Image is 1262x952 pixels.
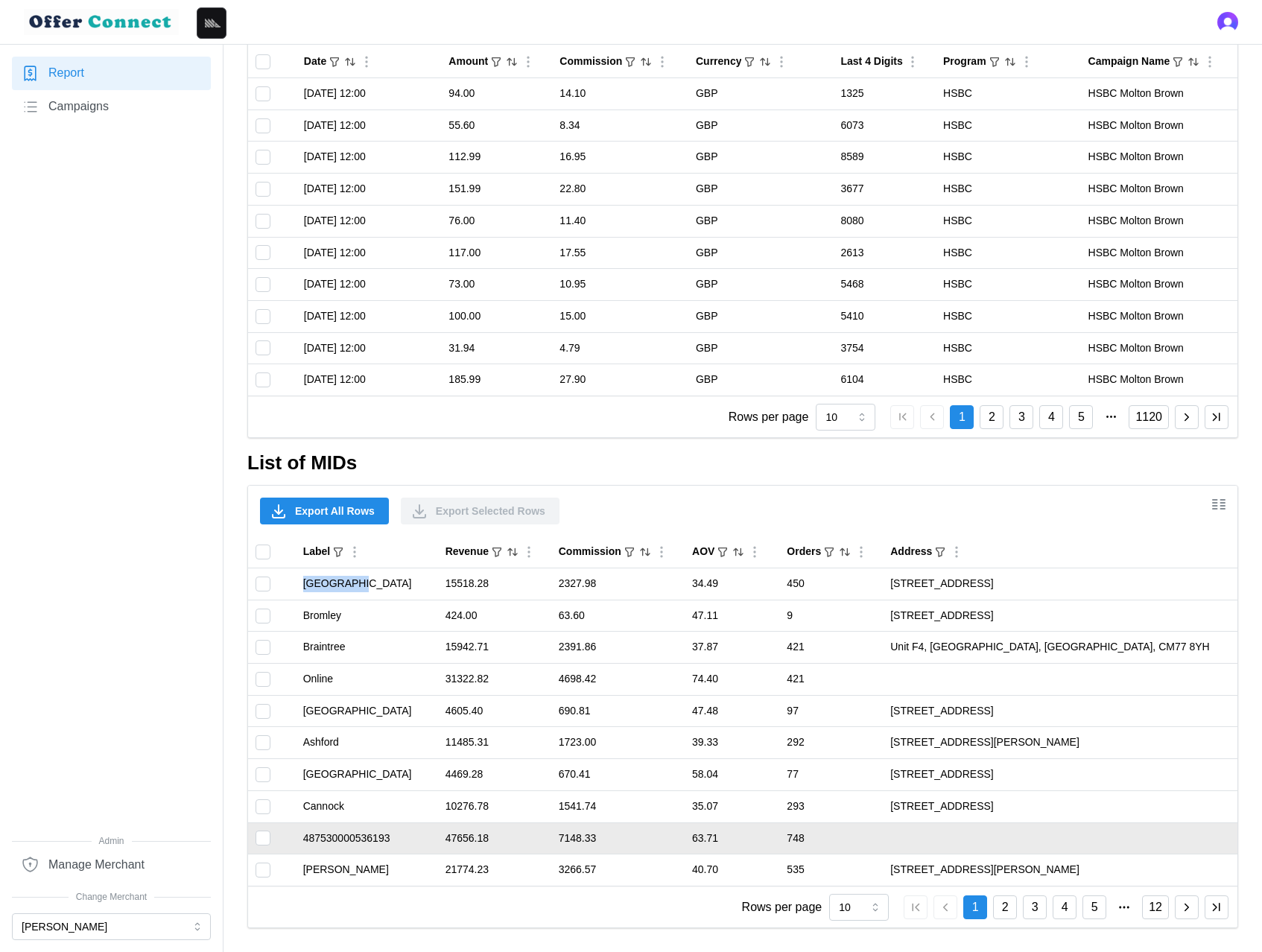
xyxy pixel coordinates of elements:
td: 55.60 [441,110,552,142]
td: 3677 [834,174,936,206]
td: HSBC [936,237,1081,269]
td: [PERSON_NAME] [296,854,438,886]
td: GBP [688,332,834,364]
p: Rows per page [742,898,822,917]
td: HSBC [936,300,1081,332]
input: Toggle select row [256,863,270,878]
td: 4.79 [552,332,688,364]
td: 487530000536193 [296,822,438,854]
button: 1 [950,405,974,429]
td: GBP [688,78,834,110]
td: HSBC Molton Brown [1081,142,1237,174]
td: [STREET_ADDRESS] [883,695,1237,727]
div: Label [303,544,331,560]
td: 15518.28 [438,568,551,600]
button: Show/Hide columns [1206,492,1231,517]
td: HSBC [936,269,1081,301]
td: 31.94 [441,332,552,364]
td: Bromley [296,600,438,632]
td: GBP [688,142,834,174]
td: [STREET_ADDRESS] [883,568,1237,600]
td: 37.87 [685,632,779,664]
td: 450 [779,568,883,600]
img: loyalBe Logo [24,9,179,35]
td: 58.04 [685,759,779,791]
td: [DATE] 12:00 [297,332,442,364]
button: Sort by Orders descending [838,545,852,559]
button: Export Selected Rows [401,498,559,524]
td: 34.49 [685,568,779,600]
button: Sort by Campaign Name ascending [1187,55,1200,69]
td: 4605.40 [438,695,551,727]
td: 47.11 [685,600,779,632]
td: HSBC Molton Brown [1081,78,1237,110]
td: [DATE] 12:00 [297,300,442,332]
td: [STREET_ADDRESS] [883,600,1237,632]
button: Column Actions [904,54,921,70]
td: HSBC [936,110,1081,142]
input: Toggle select row [256,340,270,355]
td: 185.99 [441,364,552,396]
td: 5468 [834,269,936,301]
td: [STREET_ADDRESS] [883,759,1237,791]
a: Manage Merchant [12,848,211,881]
td: 73.00 [441,269,552,301]
button: Column Actions [773,54,790,70]
td: 7148.33 [551,822,685,854]
td: GBP [688,269,834,301]
td: 292 [779,727,883,759]
td: GBP [688,364,834,396]
button: Column Actions [1018,54,1035,70]
td: HSBC [936,78,1081,110]
td: HSBC Molton Brown [1081,269,1237,301]
button: 5 [1069,405,1093,429]
div: AOV [692,544,714,560]
td: [GEOGRAPHIC_DATA] [296,759,438,791]
span: Report [48,64,84,83]
td: 5410 [834,300,936,332]
button: Export All Rows [260,498,389,524]
div: Program [943,54,986,70]
input: Toggle select row [256,150,270,165]
td: 22.80 [552,174,688,206]
div: Address [890,544,932,560]
td: HSBC [936,205,1081,237]
td: HSBC [936,332,1081,364]
td: 8589 [834,142,936,174]
td: 40.70 [685,854,779,886]
td: 4469.28 [438,759,551,791]
td: [DATE] 12:00 [297,364,442,396]
td: 1325 [834,78,936,110]
button: Sort by Amount descending [505,55,519,69]
td: 4698.42 [551,664,685,696]
td: 94.00 [441,78,552,110]
td: Unit F4, [GEOGRAPHIC_DATA], [GEOGRAPHIC_DATA], CM77 8YH [883,632,1237,664]
input: Toggle select row [256,214,270,229]
td: [DATE] 12:00 [297,174,442,206]
button: Sort by Date descending [343,55,357,69]
input: Toggle select row [256,277,270,292]
td: 3754 [834,332,936,364]
button: Column Actions [746,544,763,560]
button: 12 [1142,895,1169,919]
input: Toggle select row [256,86,270,101]
td: [DATE] 12:00 [297,78,442,110]
input: Toggle select row [256,799,270,814]
input: Toggle select row [256,245,270,260]
td: 2327.98 [551,568,685,600]
input: Toggle select row [256,309,270,324]
td: HSBC [936,142,1081,174]
span: Admin [12,834,211,848]
td: 97 [779,695,883,727]
td: 47.48 [685,695,779,727]
div: Last 4 Digits [841,54,903,70]
button: 5 [1082,895,1106,919]
td: [GEOGRAPHIC_DATA] [296,568,438,600]
td: 421 [779,632,883,664]
td: 11485.31 [438,727,551,759]
td: Online [296,664,438,696]
input: Toggle select all [256,54,270,69]
td: 6073 [834,110,936,142]
div: Commission [559,544,621,560]
input: Toggle select row [256,672,270,687]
